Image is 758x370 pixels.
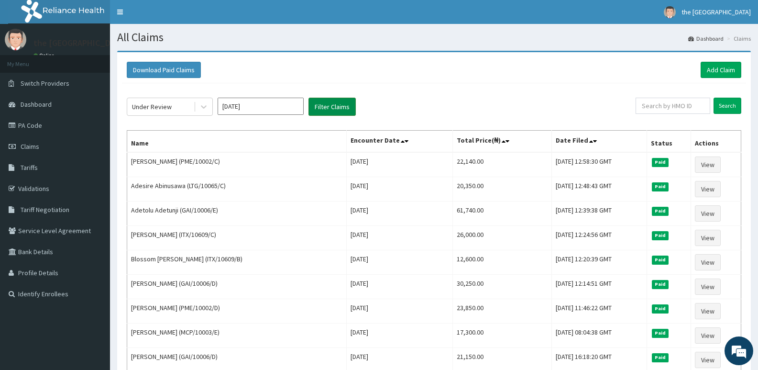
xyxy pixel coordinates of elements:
[5,261,182,295] textarea: Type your message and hit 'Enter'
[688,34,724,43] a: Dashboard
[346,202,453,226] td: [DATE]
[691,131,741,153] th: Actions
[127,202,347,226] td: Adetolu Adetunji (GAI/10006/E)
[453,299,551,324] td: 23,850.00
[636,98,710,114] input: Search by HMO ID
[652,329,669,337] span: Paid
[346,152,453,177] td: [DATE]
[551,299,647,324] td: [DATE] 11:46:22 GMT
[453,250,551,275] td: 12,600.00
[695,279,721,295] a: View
[453,131,551,153] th: Total Price(₦)
[346,324,453,348] td: [DATE]
[127,131,347,153] th: Name
[714,98,741,114] input: Search
[453,226,551,250] td: 26,000.00
[346,299,453,324] td: [DATE]
[652,256,669,264] span: Paid
[5,29,26,50] img: User Image
[551,250,647,275] td: [DATE] 12:20:39 GMT
[551,202,647,226] td: [DATE] 12:39:38 GMT
[127,250,347,275] td: Blossom [PERSON_NAME] (ITX/10609/B)
[453,152,551,177] td: 22,140.00
[127,152,347,177] td: [PERSON_NAME] (PME/10002/C)
[647,131,691,153] th: Status
[33,39,128,47] p: the [GEOGRAPHIC_DATA]
[695,327,721,344] a: View
[551,131,647,153] th: Date Filed
[453,324,551,348] td: 17,300.00
[127,299,347,324] td: [PERSON_NAME] (PME/10002/D)
[127,62,201,78] button: Download Paid Claims
[695,230,721,246] a: View
[695,181,721,197] a: View
[453,275,551,299] td: 30,250.00
[695,352,721,368] a: View
[453,177,551,202] td: 20,350.00
[127,226,347,250] td: [PERSON_NAME] (ITX/10609/C)
[681,8,751,16] span: the [GEOGRAPHIC_DATA]
[346,250,453,275] td: [DATE]
[55,121,132,217] span: We're online!
[551,152,647,177] td: [DATE] 12:58:30 GMT
[652,231,669,240] span: Paid
[21,163,38,172] span: Tariffs
[652,280,669,289] span: Paid
[695,254,721,270] a: View
[695,205,721,222] a: View
[664,6,676,18] img: User Image
[346,226,453,250] td: [DATE]
[50,54,161,66] div: Chat with us now
[551,177,647,202] td: [DATE] 12:48:43 GMT
[652,353,669,362] span: Paid
[701,62,741,78] a: Add Claim
[18,48,39,72] img: d_794563401_company_1708531726252_794563401
[218,98,304,115] input: Select Month and Year
[551,226,647,250] td: [DATE] 12:24:56 GMT
[695,157,721,173] a: View
[453,202,551,226] td: 61,740.00
[652,158,669,167] span: Paid
[21,100,52,109] span: Dashboard
[21,79,69,88] span: Switch Providers
[117,31,751,44] h1: All Claims
[346,131,453,153] th: Encounter Date
[308,98,356,116] button: Filter Claims
[127,177,347,202] td: Adesire Abinusawa (LTG/10065/C)
[157,5,180,28] div: Minimize live chat window
[725,34,751,43] li: Claims
[551,275,647,299] td: [DATE] 12:14:51 GMT
[551,324,647,348] td: [DATE] 08:04:38 GMT
[127,324,347,348] td: [PERSON_NAME] (MCP/10003/E)
[21,142,39,151] span: Claims
[346,177,453,202] td: [DATE]
[132,102,172,112] div: Under Review
[652,304,669,313] span: Paid
[33,52,56,59] a: Online
[21,205,69,214] span: Tariff Negotiation
[652,182,669,191] span: Paid
[695,303,721,319] a: View
[127,275,347,299] td: [PERSON_NAME] (GAI/10006/D)
[346,275,453,299] td: [DATE]
[652,207,669,215] span: Paid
